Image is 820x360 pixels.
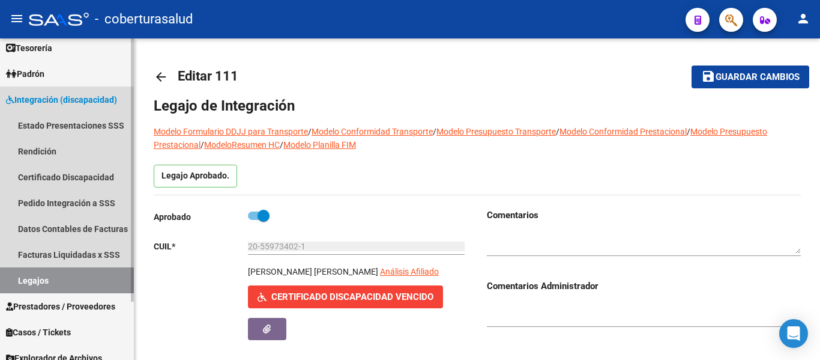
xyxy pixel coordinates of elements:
[248,265,378,278] p: [PERSON_NAME] [PERSON_NAME]
[283,140,356,150] a: Modelo Planilla FIM
[487,209,801,222] h3: Comentarios
[716,72,800,83] span: Guardar cambios
[559,127,687,136] a: Modelo Conformidad Prestacional
[701,69,716,84] mat-icon: save
[154,240,248,253] p: CUIL
[796,11,810,26] mat-icon: person
[692,66,809,88] button: Guardar cambios
[6,93,117,106] span: Integración (discapacidad)
[6,67,44,81] span: Padrón
[95,6,193,32] span: - coberturasalud
[6,326,71,339] span: Casos / Tickets
[154,127,308,136] a: Modelo Formulario DDJJ para Transporte
[154,96,801,115] h1: Legajo de Integración
[312,127,433,136] a: Modelo Conformidad Transporte
[154,70,168,84] mat-icon: arrow_back
[487,279,801,293] h3: Comentarios Administrador
[779,319,808,348] div: Open Intercom Messenger
[248,285,443,308] button: Certificado Discapacidad Vencido
[6,300,115,313] span: Prestadores / Proveedores
[10,11,24,26] mat-icon: menu
[204,140,280,150] a: ModeloResumen HC
[178,69,238,84] span: Editar 111
[6,41,52,55] span: Tesorería
[271,292,433,303] span: Certificado Discapacidad Vencido
[154,165,237,188] p: Legajo Aprobado.
[380,267,439,276] span: Análisis Afiliado
[154,210,248,224] p: Aprobado
[436,127,556,136] a: Modelo Presupuesto Transporte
